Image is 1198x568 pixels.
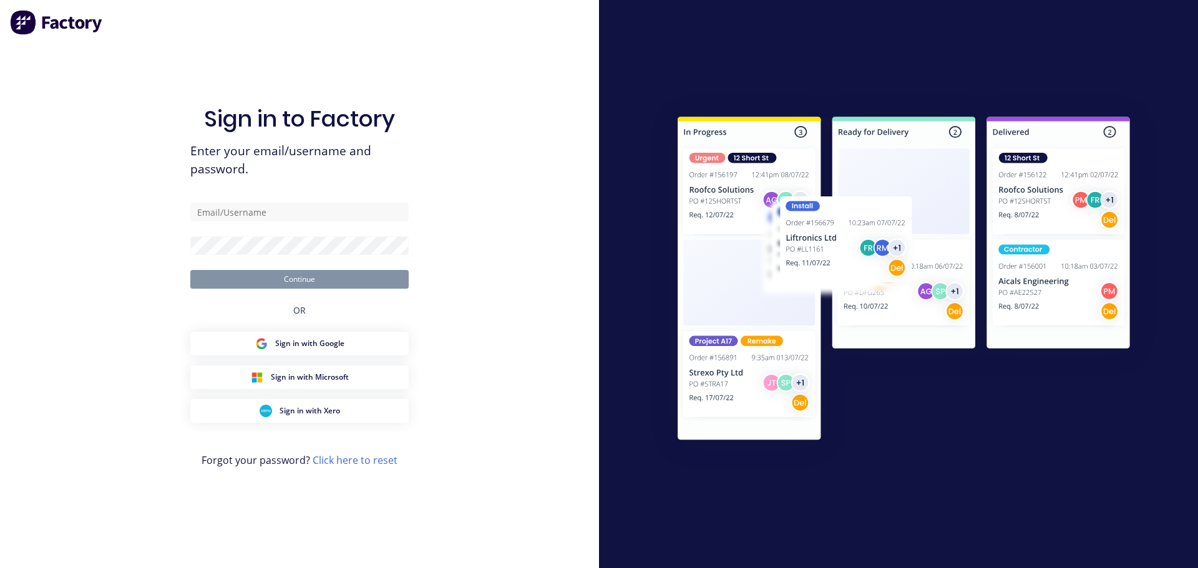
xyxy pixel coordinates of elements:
[280,405,340,416] span: Sign in with Xero
[275,338,344,349] span: Sign in with Google
[190,203,409,221] input: Email/Username
[313,453,397,467] a: Click here to reset
[650,92,1157,469] img: Sign in
[255,337,268,350] img: Google Sign in
[251,371,263,383] img: Microsoft Sign in
[271,372,349,383] span: Sign in with Microsoft
[190,399,409,423] button: Xero Sign inSign in with Xero
[190,332,409,355] button: Google Sign inSign in with Google
[260,405,272,417] img: Xero Sign in
[190,270,409,289] button: Continue
[10,10,104,35] img: Factory
[293,289,306,332] div: OR
[190,142,409,178] span: Enter your email/username and password.
[204,105,395,132] h1: Sign in to Factory
[202,453,397,468] span: Forgot your password?
[190,365,409,389] button: Microsoft Sign inSign in with Microsoft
